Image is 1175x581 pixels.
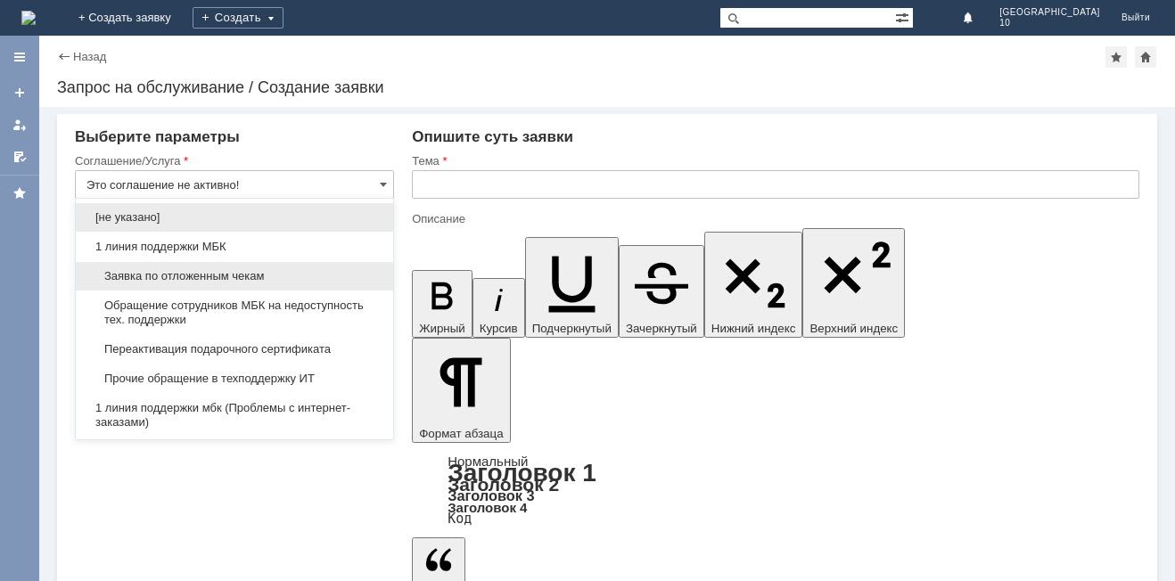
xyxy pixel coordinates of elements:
span: 1 линия поддержки мбк (Проблемы с интернет-заказами) [86,401,382,430]
span: Заявка по отложенным чекам [86,269,382,283]
span: Зачеркнутый [626,322,697,335]
span: 10 [999,18,1100,29]
span: Выберите параметры [75,128,240,145]
a: Заголовок 1 [448,459,596,487]
a: Мои заявки [5,110,34,139]
span: Переактивация подарочного сертификата [86,342,382,356]
a: Создать заявку [5,78,34,107]
a: Мои согласования [5,143,34,171]
button: Курсив [472,278,525,338]
span: Обращение сотрудников МБК на недоступность тех. поддержки [86,299,382,327]
a: Назад [73,50,106,63]
div: Тема [412,155,1136,167]
span: Прочие обращение в техподдержку ИТ [86,372,382,386]
span: Формат абзаца [419,427,503,440]
button: Жирный [412,270,472,338]
div: Запрос на обслуживание / Создание заявки [57,78,1157,96]
a: Код [448,511,472,527]
div: Соглашение/Услуга [75,155,390,167]
div: Добавить в избранное [1105,46,1127,68]
button: Нижний индекс [704,232,803,338]
span: Нижний индекс [711,322,796,335]
a: Перейти на домашнюю страницу [21,11,36,25]
span: 1 линия поддержки МБК [86,240,382,254]
div: Создать [193,7,283,29]
span: Курсив [480,322,518,335]
a: Заголовок 4 [448,500,527,515]
span: Верхний индекс [809,322,898,335]
button: Подчеркнутый [525,237,619,338]
a: Заголовок 2 [448,474,559,495]
span: [не указано] [86,210,382,225]
span: [GEOGRAPHIC_DATA] [999,7,1100,18]
button: Формат абзаца [412,338,510,443]
span: Жирный [419,322,465,335]
button: Верхний индекс [802,228,905,338]
div: Описание [412,213,1136,225]
a: Нормальный [448,454,528,469]
div: Формат абзаца [412,455,1139,525]
div: Сделать домашней страницей [1135,46,1156,68]
img: logo [21,11,36,25]
span: Расширенный поиск [895,8,913,25]
span: Опишите суть заявки [412,128,573,145]
a: Заголовок 3 [448,487,534,503]
span: Подчеркнутый [532,322,612,335]
button: Зачеркнутый [619,245,704,338]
